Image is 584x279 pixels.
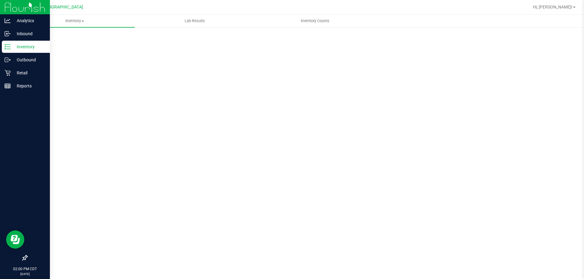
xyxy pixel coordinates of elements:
[6,230,24,249] iframe: Resource center
[5,31,11,37] inline-svg: Inbound
[5,83,11,89] inline-svg: Reports
[533,5,572,9] span: Hi, [PERSON_NAME]!
[255,15,375,27] a: Inventory Counts
[176,18,213,24] span: Lab Results
[11,30,47,37] p: Inbound
[5,70,11,76] inline-svg: Retail
[5,18,11,24] inline-svg: Analytics
[11,43,47,50] p: Inventory
[11,17,47,24] p: Analytics
[293,18,338,24] span: Inventory Counts
[11,69,47,77] p: Retail
[135,15,255,27] a: Lab Results
[5,57,11,63] inline-svg: Outbound
[3,266,47,272] p: 02:00 PM CDT
[11,82,47,90] p: Reports
[5,44,11,50] inline-svg: Inventory
[3,272,47,276] p: [DATE]
[11,56,47,63] p: Outbound
[15,18,135,24] span: Inventory
[41,5,83,10] span: [GEOGRAPHIC_DATA]
[15,15,135,27] a: Inventory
